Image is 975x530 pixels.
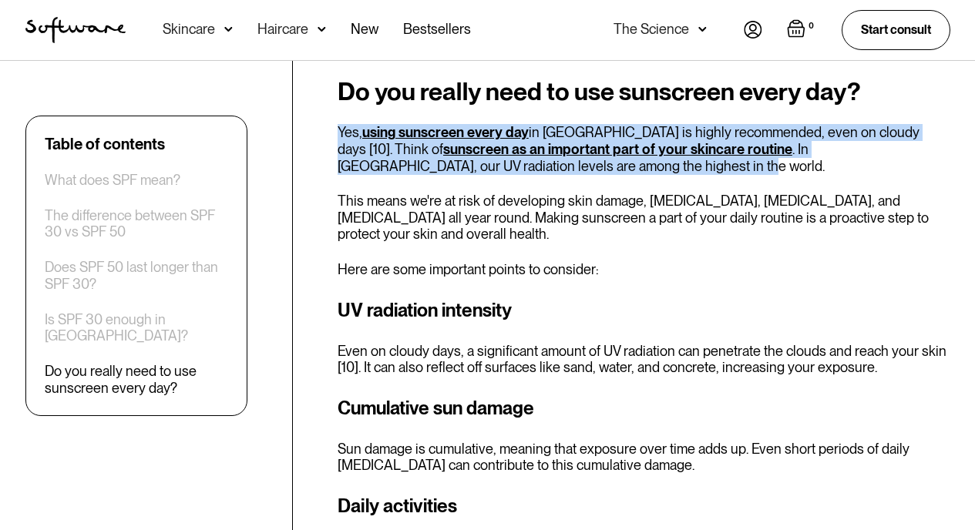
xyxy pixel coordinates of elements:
a: The difference between SPF 30 vs SPF 50 [45,207,228,240]
div: 0 [805,19,817,33]
img: arrow down [698,22,707,37]
a: sunscreen as an important part of your skincare routine [443,141,792,157]
img: Software Logo [25,17,126,43]
h2: Do you really need to use sunscreen every day? [338,78,950,106]
div: Haircare [257,22,308,37]
img: arrow down [224,22,233,37]
a: Is SPF 30 enough in [GEOGRAPHIC_DATA]? [45,311,228,344]
div: The Science [614,22,689,37]
a: Start consult [842,10,950,49]
img: arrow down [318,22,326,37]
h3: Cumulative sun damage [338,394,950,422]
div: Skincare [163,22,215,37]
p: Yes, in [GEOGRAPHIC_DATA] is highly recommended, even on cloudy days [10]. Think of . In [GEOGRAP... [338,124,950,174]
a: home [25,17,126,43]
a: Do you really need to use sunscreen every day? [45,364,228,397]
p: Here are some important points to consider: [338,261,950,278]
p: This means we're at risk of developing skin damage, [MEDICAL_DATA], [MEDICAL_DATA], and [MEDICAL_... [338,193,950,243]
div: Table of contents [45,135,165,153]
p: Even on cloudy days, a significant amount of UV radiation can penetrate the clouds and reach your... [338,343,950,376]
a: using sunscreen every day [362,124,529,140]
a: Open empty cart [787,19,817,41]
h3: UV radiation intensity [338,297,950,324]
h3: Daily activities [338,492,950,520]
a: What does SPF mean? [45,172,180,189]
p: Sun damage is cumulative, meaning that exposure over time adds up. Even short periods of daily [M... [338,441,950,474]
a: Does SPF 50 last longer than SPF 30? [45,260,228,293]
